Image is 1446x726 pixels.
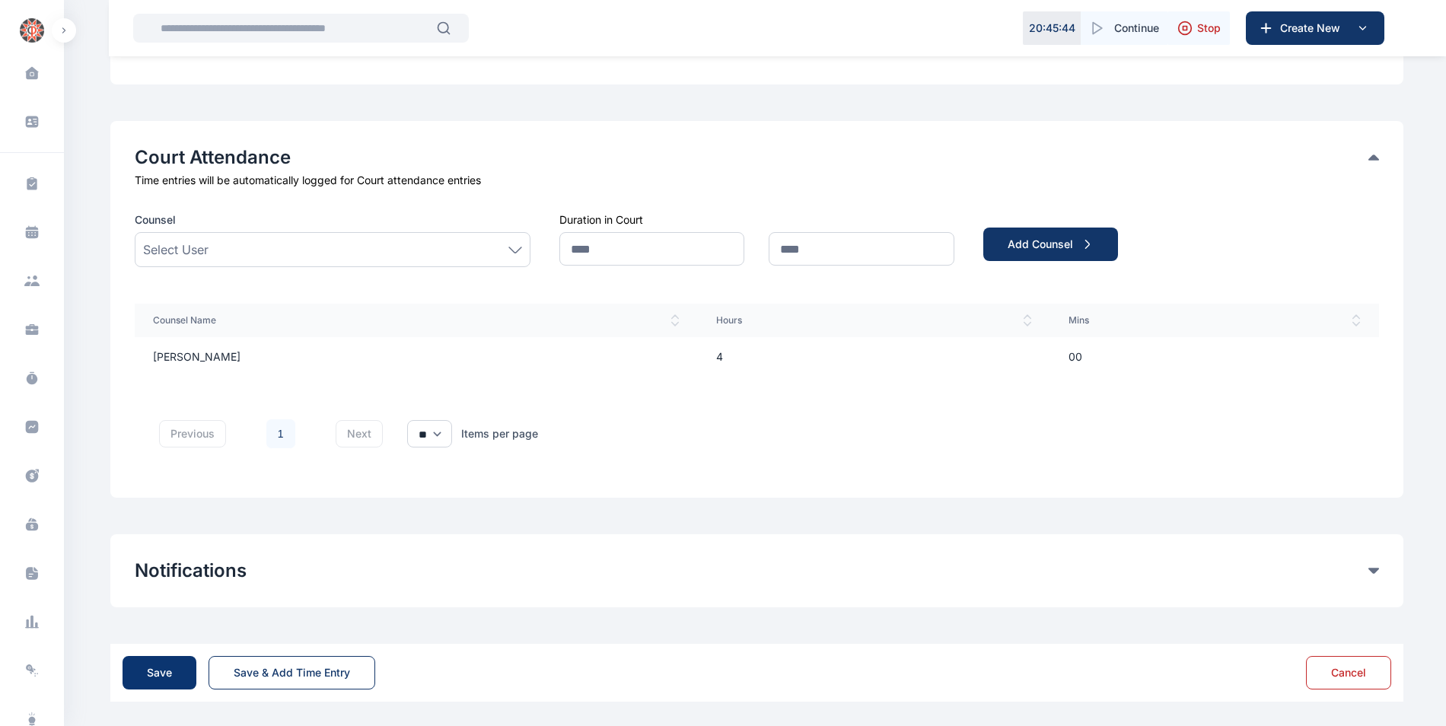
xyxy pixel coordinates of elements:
[209,656,375,689] button: Save & Add Time Entry
[983,228,1118,261] button: Add Counsel
[1306,656,1391,689] button: Cancel
[147,665,172,680] div: Save
[1069,314,1361,326] span: Mins
[1274,21,1353,36] span: Create New
[1050,337,1379,377] td: 00
[698,337,1050,377] td: 4
[1168,11,1230,45] button: Stop
[123,656,196,689] button: Save
[153,314,680,326] span: Counsel Name
[135,145,1368,170] button: Court Attendance
[135,173,1379,188] div: Time entries will be automatically logged for Court attendance entries
[1114,21,1159,36] span: Continue
[1246,11,1384,45] button: Create New
[336,420,383,447] button: next
[461,426,538,441] div: Items per page
[135,559,1368,583] button: Notifications
[266,419,295,448] a: 1
[302,423,323,444] li: 下一页
[234,665,350,680] div: Save & Add Time Entry
[559,213,643,226] label: Duration in Court
[135,145,1379,170] div: Court Attendance
[135,337,698,377] td: [PERSON_NAME]
[716,314,1032,326] span: Hours
[1197,21,1221,36] span: Stop
[1029,21,1075,36] p: 20 : 45 : 44
[238,423,260,444] li: 上一页
[135,212,176,228] span: Counsel
[135,559,1379,583] div: Notifications
[159,420,226,447] button: previous
[1008,237,1094,252] div: Add Counsel
[266,419,296,449] li: 1
[1081,11,1168,45] button: Continue
[143,240,209,259] span: Select User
